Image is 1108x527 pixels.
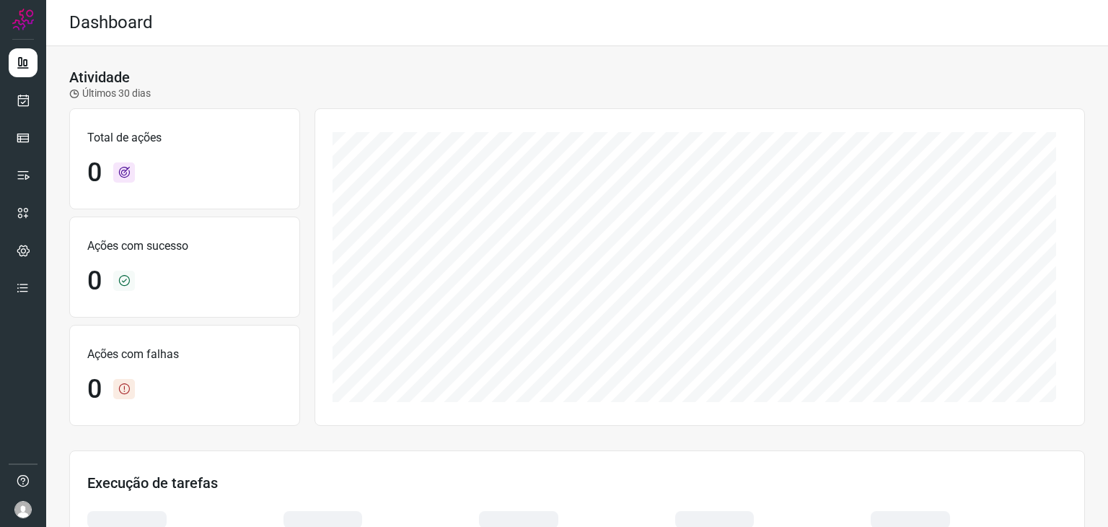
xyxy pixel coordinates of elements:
[69,69,130,86] h3: Atividade
[69,12,153,33] h2: Dashboard
[14,501,32,518] img: avatar-user-boy.jpg
[87,266,102,297] h1: 0
[12,9,34,30] img: Logo
[87,238,282,255] p: Ações com sucesso
[87,129,282,147] p: Total de ações
[69,86,151,101] p: Últimos 30 dias
[87,374,102,405] h1: 0
[87,157,102,188] h1: 0
[87,346,282,363] p: Ações com falhas
[87,474,1067,492] h3: Execução de tarefas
